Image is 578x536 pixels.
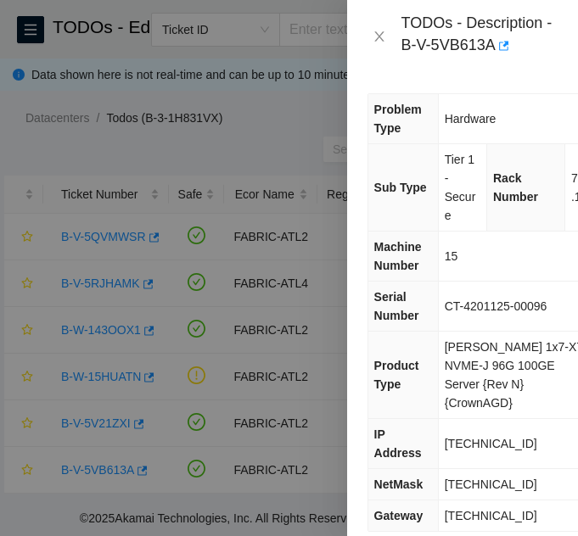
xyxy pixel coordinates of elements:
[445,299,547,313] span: CT-4201125-00096
[401,14,558,59] div: TODOs - Description - B-V-5VB613A
[368,29,391,45] button: Close
[374,509,424,522] span: Gateway
[374,359,419,391] span: Product Type
[445,509,537,522] span: [TECHNICAL_ID]
[445,112,497,126] span: Hardware
[374,477,424,491] span: NetMask
[445,153,476,222] span: Tier 1 - Secure
[374,427,422,460] span: IP Address
[445,437,537,450] span: [TECHNICAL_ID]
[374,103,422,135] span: Problem Type
[445,477,537,491] span: [TECHNICAL_ID]
[445,249,458,263] span: 15
[374,240,422,272] span: Machine Number
[374,181,427,194] span: Sub Type
[493,171,538,204] span: Rack Number
[374,290,419,322] span: Serial Number
[373,30,386,43] span: close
